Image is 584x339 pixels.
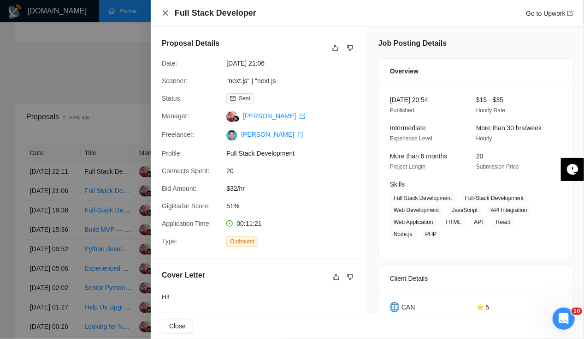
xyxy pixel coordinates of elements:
[476,163,519,170] span: Submission Price
[162,270,205,281] h5: Cover Letter
[162,185,197,192] span: Bid Amount:
[332,44,339,52] span: like
[476,152,484,160] span: 20
[162,9,169,17] button: Close
[448,205,482,215] span: JavaScript
[162,60,177,67] span: Date:
[390,302,399,312] img: 🌐
[331,272,342,283] button: like
[236,220,262,227] span: 00:11:21
[162,167,210,175] span: Connects Spent:
[390,124,426,132] span: Intermediate
[162,9,169,17] span: close
[476,96,503,103] span: $15 - $35
[526,10,573,17] a: Go to Upworkexport
[226,236,258,247] span: Outbound
[553,308,575,330] iframe: Intercom live chat
[226,201,365,211] span: 51%
[487,205,531,215] span: API Integration
[162,131,195,138] span: Freelancer:
[241,131,303,138] a: [PERSON_NAME] export
[298,132,303,138] span: export
[230,96,236,101] span: mail
[162,202,210,210] span: GigRadar Score:
[226,130,237,141] img: c1xPIZKCd_5qpVW3p9_rL3BM5xnmTxF9N55oKzANS0DJi4p2e9ZOzoRW-Ms11vJalQ
[476,303,490,311] span: ⭐ 5
[226,220,233,227] span: clock-circle
[390,107,414,114] span: Published
[233,115,239,122] img: gigradar-bm.png
[162,38,219,49] h5: Proposal Details
[390,96,428,103] span: [DATE] 20:54
[390,193,456,203] span: Full Stack Development
[476,135,492,142] span: Hourly
[162,220,211,227] span: Application Time:
[226,183,365,194] span: $32/hr
[390,229,416,239] span: Node.js
[390,266,561,291] div: Client Details
[239,95,250,102] span: Sent
[390,205,443,215] span: Web Development
[162,237,177,245] span: Type:
[471,217,487,227] span: API
[226,166,365,176] span: 20
[175,7,256,19] h4: Full Stack Developer
[300,114,305,119] span: export
[390,135,432,142] span: Experience Level
[169,321,186,331] span: Close
[390,181,405,188] span: Skills
[347,44,354,52] span: dislike
[347,273,354,281] span: dislike
[162,319,193,333] button: Close
[390,163,425,170] span: Project Length
[330,42,341,54] button: like
[243,112,305,120] a: [PERSON_NAME] export
[390,152,448,160] span: More than 6 months
[390,66,419,76] span: Overview
[567,11,573,16] span: export
[226,77,276,85] a: "next.js" | "next js
[226,148,365,158] span: Full Stack Development
[442,217,465,227] span: HTML
[476,107,505,114] span: Hourly Rate
[226,58,365,68] span: [DATE] 21:06
[476,124,542,132] span: More than 30 hrs/week
[345,42,356,54] button: dislike
[492,217,514,227] span: React
[378,38,447,49] h5: Job Posting Details
[162,95,182,102] span: Status:
[401,302,415,312] span: CAN
[162,112,189,120] span: Manager:
[345,272,356,283] button: dislike
[461,193,527,203] span: Full-Stack Development
[162,77,188,85] span: Scanner:
[572,308,582,315] span: 10
[390,217,437,227] span: Web Application
[162,150,182,157] span: Profile:
[333,273,340,281] span: like
[422,229,441,239] span: PHP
